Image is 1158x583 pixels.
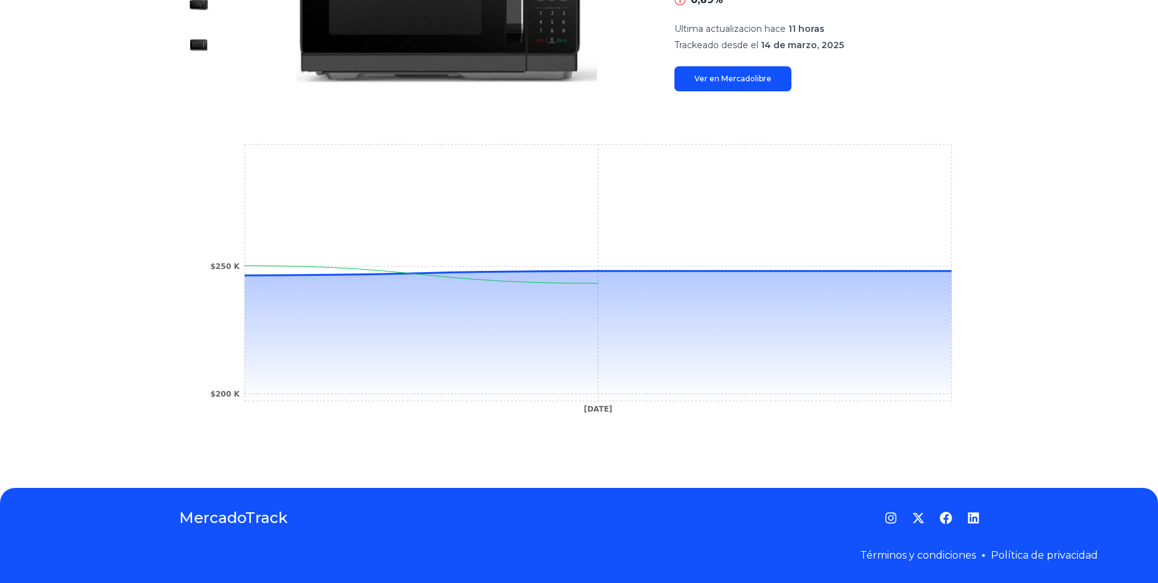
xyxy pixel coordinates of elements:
[674,23,786,34] span: Ultima actualizacion hace
[674,66,791,91] a: Ver en Mercadolibre
[674,39,758,51] span: Trackeado desde el
[584,405,612,413] tspan: [DATE]
[860,549,976,561] a: Términos y condiciones
[210,262,240,271] tspan: $250 K
[912,512,925,524] a: Twitter
[179,508,288,528] a: MercadoTrack
[761,39,844,51] span: 14 de marzo, 2025
[967,512,980,524] a: LinkedIn
[991,549,1098,561] a: Política de privacidad
[210,390,240,398] tspan: $200 K
[940,512,952,524] a: Facebook
[189,35,209,55] img: Microondas Digital Grill Atma Matdgb23uap 23l 8prog 900w C
[885,512,897,524] a: Instagram
[788,23,825,34] span: 11 horas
